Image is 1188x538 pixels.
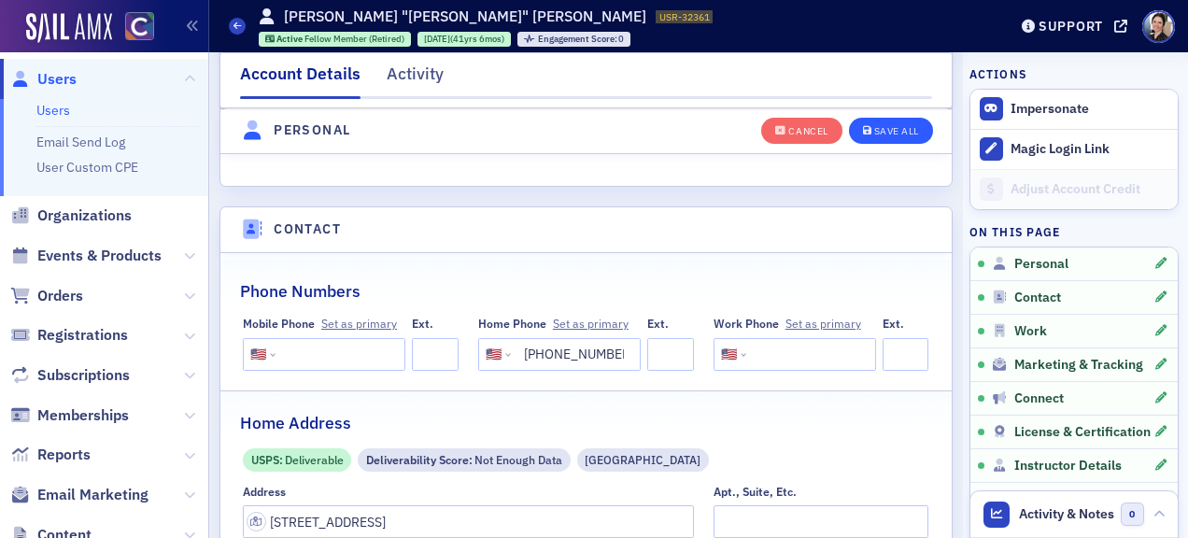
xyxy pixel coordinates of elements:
[538,33,619,45] span: Engagement Score :
[1011,181,1167,198] div: Adjust Account Credit
[1014,390,1064,407] span: Connect
[10,365,130,386] a: Subscriptions
[358,448,570,472] div: Deliverability Score: Not Enough Data
[243,448,351,472] div: USPS: Deliverable
[1019,504,1114,524] span: Activity & Notes
[970,169,1178,209] a: Adjust Account Credit
[37,69,77,90] span: Users
[243,316,315,331] span: Mobile Phone
[36,134,125,150] a: Email Send Log
[265,33,405,45] a: Active Fellow Member (Retired)
[10,325,128,346] a: Registrations
[10,405,129,426] a: Memberships
[274,120,350,140] h4: Personal
[969,65,1027,82] h4: Actions
[387,62,444,96] div: Activity
[10,445,91,465] a: Reports
[970,129,1178,169] button: Magic Login Link
[37,365,130,386] span: Subscriptions
[424,33,450,45] span: [DATE]
[883,317,904,331] div: Ext.
[788,126,827,136] div: Cancel
[1014,458,1122,474] span: Instructor Details
[478,316,546,331] span: Home Phone
[251,451,285,468] span: USPS :
[424,33,504,45] div: (41yrs 6mos)
[243,485,286,499] div: Address
[240,279,361,304] h2: Phone Numbers
[1014,256,1068,273] span: Personal
[36,159,138,176] a: User Custom CPE
[659,10,710,23] span: USR-32361
[538,35,625,45] div: 0
[417,32,511,47] div: 1984-02-06 00:00:00
[486,345,502,364] div: 🇺🇸
[1011,101,1089,118] button: Impersonate
[10,69,77,90] a: Users
[1039,18,1103,35] div: Support
[37,205,132,226] span: Organizations
[761,117,841,143] button: Cancel
[785,317,861,331] button: Work Phone
[577,448,710,472] div: Residential Street
[1142,10,1175,43] span: Profile
[36,102,70,119] a: Users
[10,485,148,505] a: Email Marketing
[112,12,154,44] a: View Homepage
[714,485,797,499] div: Apt., Suite, Etc.
[1011,141,1167,158] div: Magic Login Link
[10,286,83,306] a: Orders
[1014,424,1151,441] span: License & Certification
[849,117,933,143] button: Save All
[366,451,474,468] span: Deliverability Score :
[240,411,351,435] h2: Home Address
[240,62,361,99] div: Account Details
[10,246,162,266] a: Events & Products
[37,485,148,505] span: Email Marketing
[553,317,629,331] button: Home Phone
[714,316,779,331] span: Work Phone
[412,317,433,331] div: Ext.
[1121,503,1144,526] span: 0
[874,126,919,136] div: Save All
[37,405,129,426] span: Memberships
[321,317,397,331] button: Mobile Phone
[721,345,737,364] div: 🇺🇸
[250,345,266,364] div: 🇺🇸
[37,246,162,266] span: Events & Products
[1014,290,1061,306] span: Contact
[517,32,630,47] div: Engagement Score: 0
[1014,323,1047,340] span: Work
[647,317,669,331] div: Ext.
[26,13,112,43] img: SailAMX
[125,12,154,41] img: SailAMX
[37,286,83,306] span: Orders
[1014,357,1143,374] span: Marketing & Tracking
[37,325,128,346] span: Registrations
[304,33,404,45] span: Fellow Member (Retired)
[10,205,132,226] a: Organizations
[284,7,646,27] h1: [PERSON_NAME] "[PERSON_NAME]" [PERSON_NAME]
[274,219,341,239] h4: Contact
[259,32,412,47] div: Active: Active: Fellow Member (Retired)
[276,33,304,45] span: Active
[969,223,1179,240] h4: On this page
[37,445,91,465] span: Reports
